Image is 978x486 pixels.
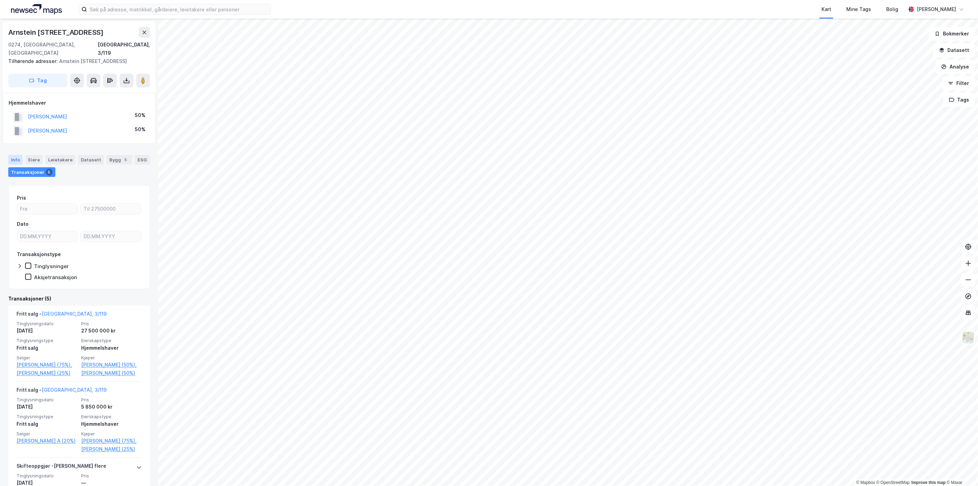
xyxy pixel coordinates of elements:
[11,4,62,14] img: logo.a4113a55bc3d86da70a041830d287a7e.svg
[943,93,975,107] button: Tags
[962,331,975,344] img: Z
[9,99,150,107] div: Hjemmelshaver
[17,397,77,403] span: Tinglysningsdato
[81,327,142,335] div: 27 500 000 kr
[81,420,142,428] div: Hjemmelshaver
[17,369,77,377] a: [PERSON_NAME] (25%)
[17,355,77,361] span: Selger
[8,41,98,57] div: 0274, [GEOGRAPHIC_DATA], [GEOGRAPHIC_DATA]
[846,5,871,13] div: Mine Tags
[856,480,875,485] a: Mapbox
[81,338,142,344] span: Eierskapstype
[17,250,61,258] div: Transaksjonstype
[81,445,142,453] a: [PERSON_NAME] (25%)
[8,57,144,65] div: Arnstein [STREET_ADDRESS]
[929,27,975,41] button: Bokmerker
[8,27,105,38] div: Arnstein [STREET_ADDRESS]
[8,155,23,165] div: Info
[135,125,145,134] div: 50%
[822,5,831,13] div: Kart
[42,311,107,317] a: [GEOGRAPHIC_DATA], 3/119
[25,155,43,165] div: Eiere
[17,321,77,327] span: Tinglysningsdato
[933,43,975,57] button: Datasett
[17,361,77,369] a: [PERSON_NAME] (75%),
[17,338,77,344] span: Tinglysningstype
[81,397,142,403] span: Pris
[877,480,910,485] a: OpenStreetMap
[107,155,132,165] div: Bygg
[81,369,142,377] a: [PERSON_NAME] (50%)
[8,74,67,87] button: Tag
[17,420,77,428] div: Fritt salg
[81,204,141,214] input: Til 27500000
[17,473,77,479] span: Tinglysningsdato
[81,473,142,479] span: Pris
[46,169,53,176] div: 5
[8,295,150,303] div: Transaksjoner (5)
[17,437,77,445] a: [PERSON_NAME] A (20%)
[42,387,107,393] a: [GEOGRAPHIC_DATA], 3/119
[81,344,142,352] div: Hjemmelshaver
[17,386,107,397] div: Fritt salg -
[17,431,77,437] span: Selger
[87,4,271,14] input: Søk på adresse, matrikkel, gårdeiere, leietakere eller personer
[81,231,141,242] input: DD.MM.YYYY
[17,220,29,228] div: Dato
[17,344,77,352] div: Fritt salg
[78,155,104,165] div: Datasett
[17,231,77,242] input: DD.MM.YYYY
[8,167,55,177] div: Transaksjoner
[17,327,77,335] div: [DATE]
[81,355,142,361] span: Kjøper
[17,194,26,202] div: Pris
[81,431,142,437] span: Kjøper
[81,414,142,420] span: Eierskapstype
[17,462,106,473] div: Skifteoppgjør - [PERSON_NAME] flere
[135,155,150,165] div: ESG
[122,156,129,163] div: 5
[81,437,142,445] a: [PERSON_NAME] (75%),
[34,263,69,270] div: Tinglysninger
[8,58,59,64] span: Tilhørende adresser:
[45,155,75,165] div: Leietakere
[98,41,150,57] div: [GEOGRAPHIC_DATA], 3/119
[917,5,956,13] div: [PERSON_NAME]
[81,403,142,411] div: 5 850 000 kr
[17,414,77,420] span: Tinglysningstype
[944,453,978,486] div: Kontrollprogram for chat
[81,321,142,327] span: Pris
[17,403,77,411] div: [DATE]
[935,60,975,74] button: Analyse
[886,5,898,13] div: Bolig
[34,274,77,281] div: Aksjetransaksjon
[942,76,975,90] button: Filter
[81,361,142,369] a: [PERSON_NAME] (50%),
[912,480,946,485] a: Improve this map
[17,310,107,321] div: Fritt salg -
[135,111,145,119] div: 50%
[944,453,978,486] iframe: Chat Widget
[17,204,77,214] input: Fra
